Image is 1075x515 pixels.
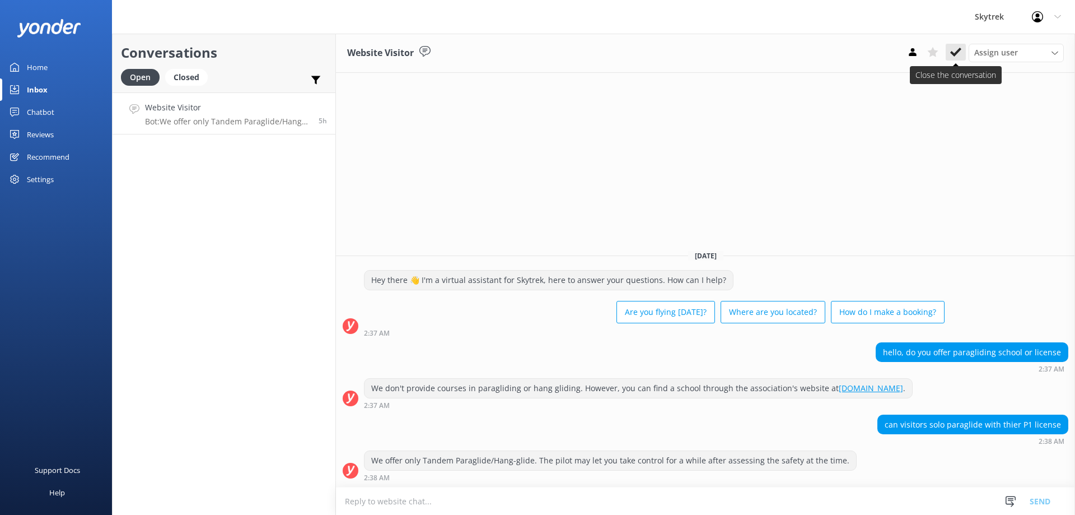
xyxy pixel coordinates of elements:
[876,365,1068,373] div: Sep 04 2025 02:37am (UTC +12:00) Pacific/Auckland
[878,415,1068,434] div: can visitors solo paraglide with thier P1 license
[121,71,165,83] a: Open
[27,56,48,78] div: Home
[974,47,1018,59] span: Assign user
[616,301,715,323] button: Are you flying [DATE]?
[121,69,160,86] div: Open
[1039,366,1064,373] strong: 2:37 AM
[27,168,54,191] div: Settings
[1039,438,1064,445] strong: 2:38 AM
[364,401,913,409] div: Sep 04 2025 02:37am (UTC +12:00) Pacific/Auckland
[165,69,208,86] div: Closed
[839,383,903,393] a: [DOMAIN_NAME]
[113,92,335,134] a: Website VisitorBot:We offer only Tandem Paraglide/Hang-glide. The pilot may let you take control ...
[27,78,48,101] div: Inbox
[831,301,945,323] button: How do I make a booking?
[347,46,414,61] h3: Website Visitor
[877,437,1068,445] div: Sep 04 2025 02:38am (UTC +12:00) Pacific/Auckland
[145,117,310,127] p: Bot: We offer only Tandem Paraglide/Hang-glide. The pilot may let you take control for a while af...
[364,329,945,337] div: Sep 04 2025 02:37am (UTC +12:00) Pacific/Auckland
[27,101,54,123] div: Chatbot
[145,101,310,114] h4: Website Visitor
[27,123,54,146] div: Reviews
[17,19,81,38] img: yonder-white-logo.png
[721,301,825,323] button: Where are you located?
[364,474,857,481] div: Sep 04 2025 02:38am (UTC +12:00) Pacific/Auckland
[688,251,723,261] span: [DATE]
[364,330,390,337] strong: 2:37 AM
[319,116,327,126] span: Sep 04 2025 02:38am (UTC +12:00) Pacific/Auckland
[364,475,390,481] strong: 2:38 AM
[364,379,912,398] div: We don't provide courses in paragliding or hang gliding. However, you can find a school through t...
[876,343,1068,362] div: hello, do you offer paragliding school or license
[35,459,80,481] div: Support Docs
[969,44,1064,62] div: Assign User
[121,42,327,63] h2: Conversations
[27,146,69,168] div: Recommend
[364,402,390,409] strong: 2:37 AM
[364,451,856,470] div: We offer only Tandem Paraglide/Hang-glide. The pilot may let you take control for a while after a...
[49,481,65,504] div: Help
[165,71,213,83] a: Closed
[364,271,733,290] div: Hey there 👋 I'm a virtual assistant for Skytrek, here to answer your questions. How can I help?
